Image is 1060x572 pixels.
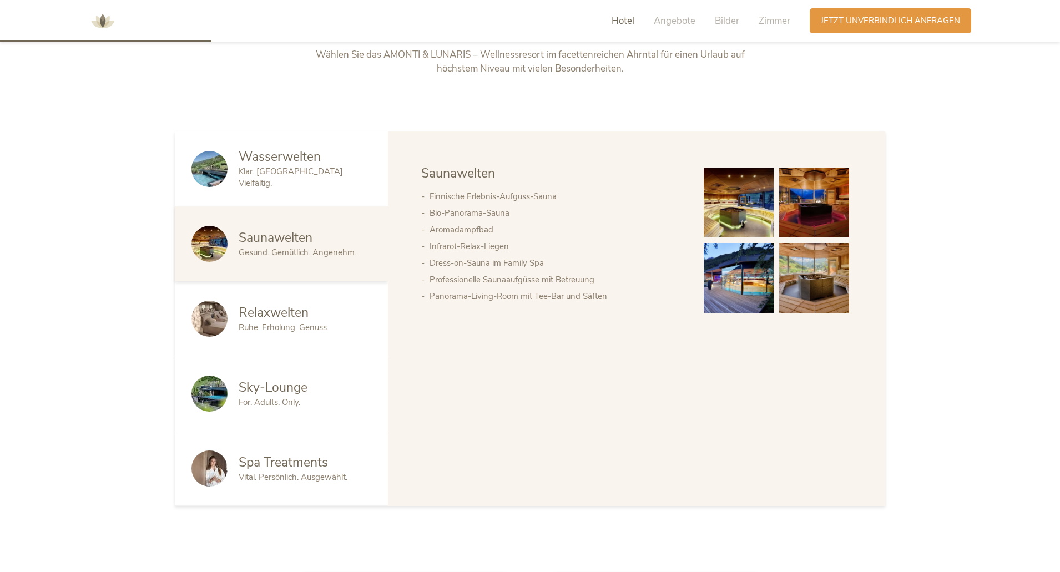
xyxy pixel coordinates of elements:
li: Professionelle Saunaaufgüsse mit Betreuung [430,271,682,288]
span: Saunawelten [239,229,312,246]
span: Sky-Lounge [239,379,307,396]
li: Dress-on-Sauna im Family Spa [430,255,682,271]
p: Wählen Sie das AMONTI & LUNARIS – Wellnessresort im facettenreichen Ahrntal für einen Urlaub auf ... [299,48,762,76]
span: Jetzt unverbindlich anfragen [821,15,960,27]
li: Infrarot-Relax-Liegen [430,238,682,255]
span: Klar. [GEOGRAPHIC_DATA]. Vielfältig. [239,166,345,189]
span: Bilder [715,14,739,27]
span: For. Adults. Only. [239,397,300,408]
a: AMONTI & LUNARIS Wellnessresort [86,17,119,24]
span: Ruhe. Erholung. Genuss. [239,322,329,333]
li: Bio-Panorama-Sauna [430,205,682,221]
li: Aromadampfbad [430,221,682,238]
img: AMONTI & LUNARIS Wellnessresort [86,4,119,38]
li: Panorama-Living-Room mit Tee-Bar und Säften [430,288,682,305]
span: Wasserwelten [239,148,321,165]
span: Spa Treatments [239,454,328,471]
span: Vital. Persönlich. Ausgewählt. [239,472,347,483]
span: Angebote [654,14,695,27]
span: Zimmer [759,14,790,27]
span: Hotel [612,14,634,27]
span: Gesund. Gemütlich. Angenehm. [239,247,356,258]
li: Finnische Erlebnis-Aufguss-Sauna [430,188,682,205]
span: Relaxwelten [239,304,309,321]
span: Saunawelten [421,165,495,182]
